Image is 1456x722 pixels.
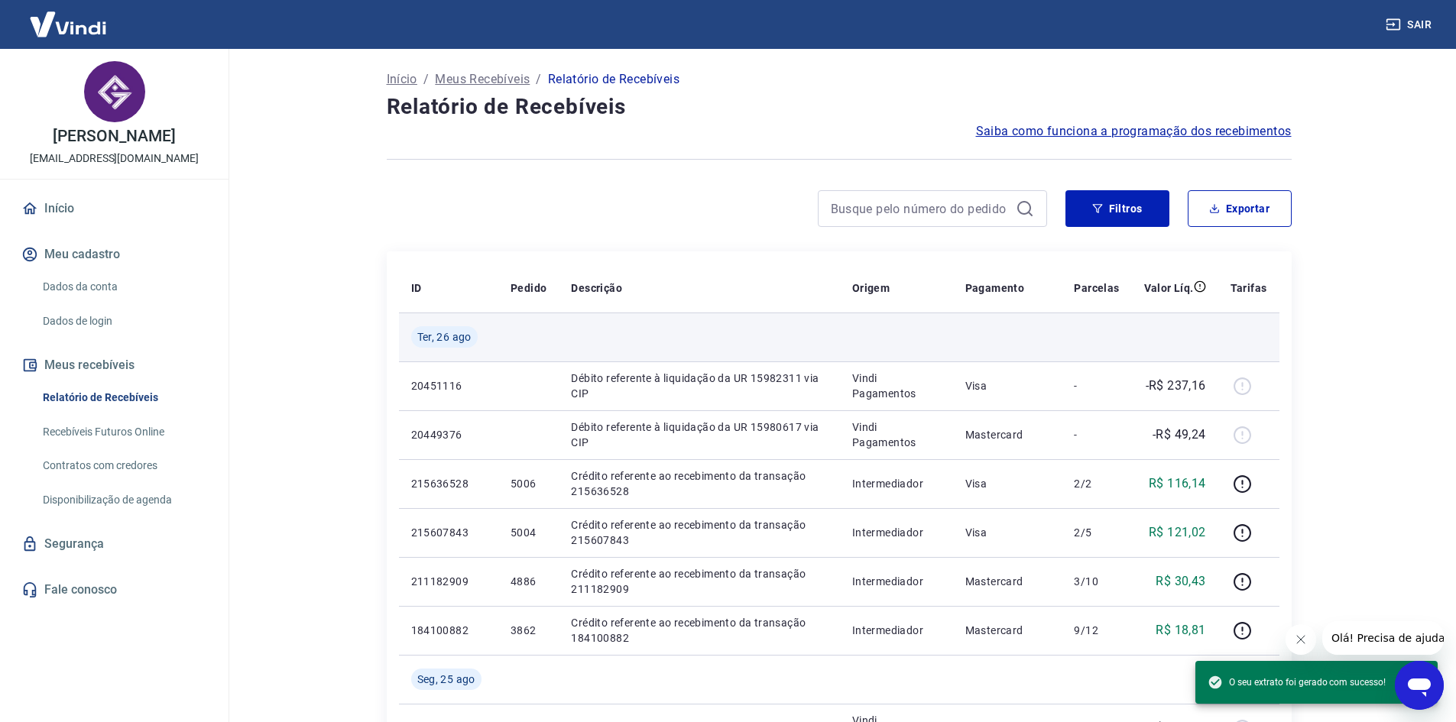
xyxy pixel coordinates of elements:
[965,623,1050,638] p: Mastercard
[548,70,679,89] p: Relatório de Recebíveis
[965,476,1050,491] p: Visa
[411,525,486,540] p: 215607843
[1074,623,1119,638] p: 9/12
[571,371,827,401] p: Débito referente à liquidação da UR 15982311 via CIP
[1065,190,1169,227] button: Filtros
[852,574,941,589] p: Intermediador
[1144,280,1194,296] p: Valor Líq.
[37,484,210,516] a: Disponibilização de agenda
[1188,190,1292,227] button: Exportar
[18,527,210,561] a: Segurança
[423,70,429,89] p: /
[852,280,890,296] p: Origem
[18,573,210,607] a: Fale conosco
[1395,661,1444,710] iframe: Botão para abrir a janela de mensagens
[411,574,486,589] p: 211182909
[1383,11,1438,39] button: Sair
[511,476,546,491] p: 5006
[1231,280,1267,296] p: Tarifas
[571,280,622,296] p: Descrição
[511,280,546,296] p: Pedido
[965,280,1025,296] p: Pagamento
[53,128,175,144] p: [PERSON_NAME]
[1074,427,1119,442] p: -
[1074,574,1119,589] p: 3/10
[571,615,827,646] p: Crédito referente ao recebimento da transação 184100882
[435,70,530,89] a: Meus Recebíveis
[37,271,210,303] a: Dados da conta
[1074,525,1119,540] p: 2/5
[1156,621,1205,639] p: R$ 18,81
[37,416,210,448] a: Recebíveis Futuros Online
[18,238,210,271] button: Meu cadastro
[411,623,486,638] p: 184100882
[852,419,941,450] p: Vindi Pagamentos
[852,623,941,638] p: Intermediador
[511,623,546,638] p: 3862
[411,280,422,296] p: ID
[571,419,827,450] p: Débito referente à liquidação da UR 15980617 via CIP
[571,517,827,548] p: Crédito referente ao recebimento da transação 215607843
[18,1,118,47] img: Vindi
[571,468,827,499] p: Crédito referente ao recebimento da transação 215636528
[511,525,546,540] p: 5004
[511,574,546,589] p: 4886
[9,11,128,23] span: Olá! Precisa de ajuda?
[387,70,417,89] a: Início
[417,329,472,345] span: Ter, 26 ago
[387,92,1292,122] h4: Relatório de Recebíveis
[18,348,210,382] button: Meus recebíveis
[852,525,941,540] p: Intermediador
[1208,675,1386,690] span: O seu extrato foi gerado com sucesso!
[18,192,210,225] a: Início
[1149,474,1206,493] p: R$ 116,14
[411,476,486,491] p: 215636528
[965,378,1050,393] p: Visa
[536,70,541,89] p: /
[37,450,210,481] a: Contratos com credores
[37,306,210,337] a: Dados de login
[831,197,1010,220] input: Busque pelo número do pedido
[965,574,1050,589] p: Mastercard
[1146,377,1206,395] p: -R$ 237,16
[417,672,475,687] span: Seg, 25 ago
[1153,426,1206,444] p: -R$ 49,24
[965,427,1050,442] p: Mastercard
[411,378,486,393] p: 20451116
[37,382,210,413] a: Relatório de Recebíveis
[1286,624,1316,655] iframe: Fechar mensagem
[852,476,941,491] p: Intermediador
[1074,378,1119,393] p: -
[1074,476,1119,491] p: 2/2
[411,427,486,442] p: 20449376
[852,371,941,401] p: Vindi Pagamentos
[84,61,145,122] img: 8e373231-1c48-4452-a55d-e99fb691e6ac.jpeg
[1322,621,1444,655] iframe: Mensagem da empresa
[965,525,1050,540] p: Visa
[1074,280,1119,296] p: Parcelas
[1156,572,1205,591] p: R$ 30,43
[571,566,827,597] p: Crédito referente ao recebimento da transação 211182909
[30,151,199,167] p: [EMAIL_ADDRESS][DOMAIN_NAME]
[1149,523,1206,542] p: R$ 121,02
[976,122,1292,141] a: Saiba como funciona a programação dos recebimentos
